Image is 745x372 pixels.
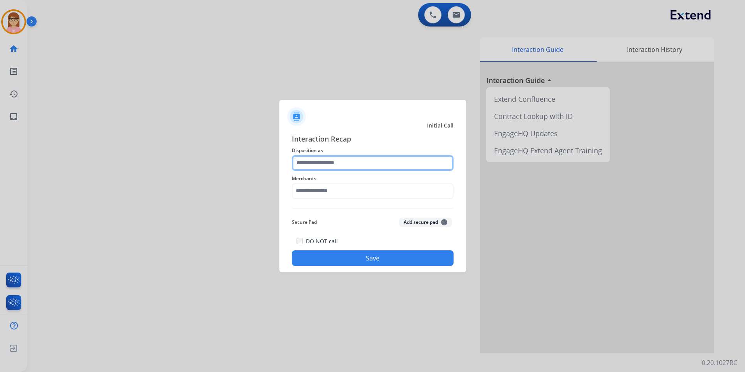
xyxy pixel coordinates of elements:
[292,133,454,146] span: Interaction Recap
[292,250,454,266] button: Save
[306,237,338,245] label: DO NOT call
[702,358,737,367] p: 0.20.1027RC
[399,218,452,227] button: Add secure pad+
[292,218,317,227] span: Secure Pad
[427,122,454,129] span: Initial Call
[292,174,454,183] span: Merchants
[287,107,306,126] img: contactIcon
[292,146,454,155] span: Disposition as
[441,219,447,225] span: +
